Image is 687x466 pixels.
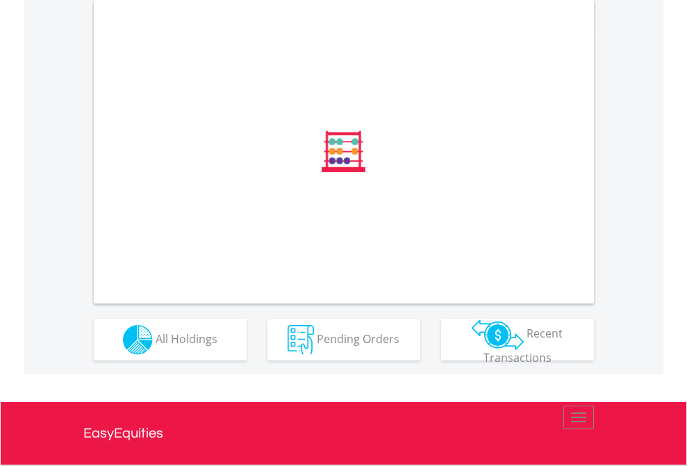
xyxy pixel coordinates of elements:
span: All Holdings [156,331,217,346]
span: Pending Orders [317,331,399,346]
button: Pending Orders [267,319,420,360]
img: holdings-wht.png [123,325,153,355]
button: All Holdings [94,319,247,360]
a: EasyEquities [83,402,604,465]
button: Recent Transactions [441,319,594,360]
img: transactions-zar-wht.png [472,319,524,350]
img: pending_instructions-wht.png [288,325,314,355]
